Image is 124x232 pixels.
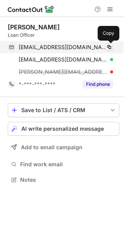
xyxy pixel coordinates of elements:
[21,107,106,113] div: Save to List / ATS / CRM
[20,176,116,183] span: Notes
[21,144,83,150] span: Add to email campaign
[8,159,119,170] button: Find work email
[8,32,119,39] div: Loan Officer
[8,23,60,31] div: [PERSON_NAME]
[8,5,54,14] img: ContactOut v5.3.10
[20,161,116,168] span: Find work email
[8,174,119,185] button: Notes
[83,80,113,88] button: Reveal Button
[19,68,107,75] span: [PERSON_NAME][EMAIL_ADDRESS][DOMAIN_NAME]
[8,122,119,136] button: AI write personalized message
[21,126,104,132] span: AI write personalized message
[19,44,107,51] span: [EMAIL_ADDRESS][DOMAIN_NAME]
[19,56,107,63] span: [EMAIL_ADDRESS][DOMAIN_NAME]
[8,103,119,117] button: save-profile-one-click
[8,140,119,154] button: Add to email campaign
